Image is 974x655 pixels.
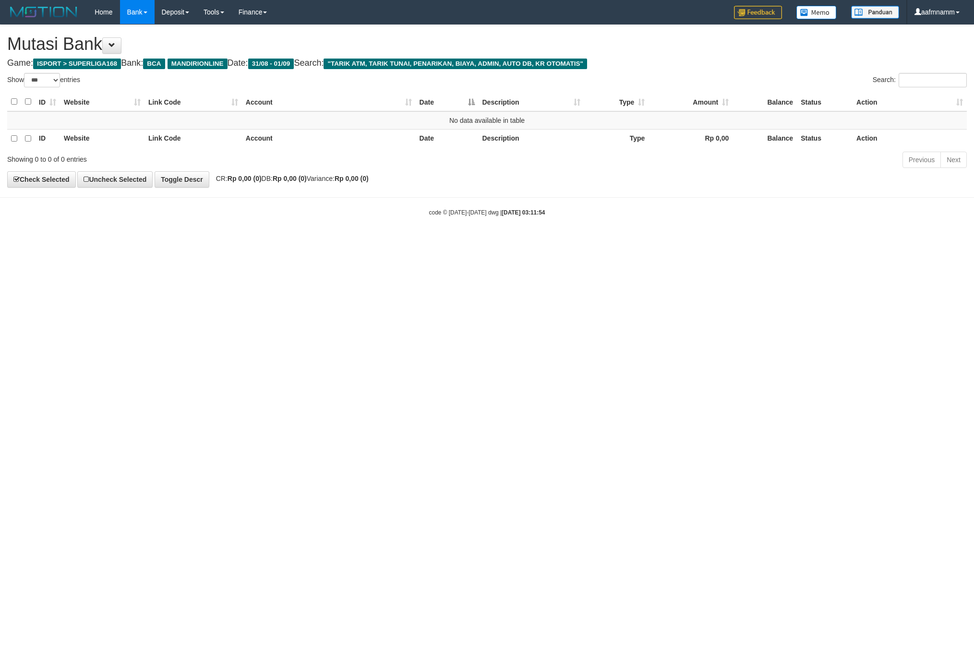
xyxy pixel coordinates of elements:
[649,129,733,148] th: Rp 0,00
[502,209,545,216] strong: [DATE] 03:11:54
[77,171,153,188] a: Uncheck Selected
[7,59,967,68] h4: Game: Bank: Date: Search:
[7,171,76,188] a: Check Selected
[649,93,733,111] th: Amount: activate to sort column ascending
[35,93,60,111] th: ID: activate to sort column ascending
[335,175,369,182] strong: Rp 0,00 (0)
[853,129,967,148] th: Action
[7,111,967,130] td: No data available in table
[248,59,294,69] span: 31/08 - 01/09
[168,59,228,69] span: MANDIRIONLINE
[144,93,242,111] th: Link Code: activate to sort column ascending
[7,73,80,87] label: Show entries
[155,171,209,188] a: Toggle Descr
[416,93,479,111] th: Date: activate to sort column descending
[35,129,60,148] th: ID
[584,93,649,111] th: Type: activate to sort column ascending
[851,6,899,19] img: panduan.png
[429,209,545,216] small: code © [DATE]-[DATE] dwg |
[211,175,369,182] span: CR: DB: Variance:
[733,129,797,148] th: Balance
[899,73,967,87] input: Search:
[902,152,941,168] a: Previous
[479,93,585,111] th: Description: activate to sort column ascending
[143,59,165,69] span: BCA
[24,73,60,87] select: Showentries
[273,175,307,182] strong: Rp 0,00 (0)
[797,129,853,148] th: Status
[242,129,416,148] th: Account
[324,59,587,69] span: "TARIK ATM, TARIK TUNAI, PENARIKAN, BIAYA, ADMIN, AUTO DB, KR OTOMATIS"
[144,129,242,148] th: Link Code
[940,152,967,168] a: Next
[853,93,967,111] th: Action: activate to sort column ascending
[479,129,585,148] th: Description
[734,6,782,19] img: Feedback.jpg
[873,73,967,87] label: Search:
[60,129,144,148] th: Website
[60,93,144,111] th: Website: activate to sort column ascending
[733,93,797,111] th: Balance
[7,5,80,19] img: MOTION_logo.png
[584,129,649,148] th: Type
[796,6,837,19] img: Button%20Memo.svg
[33,59,121,69] span: ISPORT > SUPERLIGA168
[7,151,398,164] div: Showing 0 to 0 of 0 entries
[228,175,262,182] strong: Rp 0,00 (0)
[797,93,853,111] th: Status
[7,35,967,54] h1: Mutasi Bank
[242,93,416,111] th: Account: activate to sort column ascending
[416,129,479,148] th: Date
